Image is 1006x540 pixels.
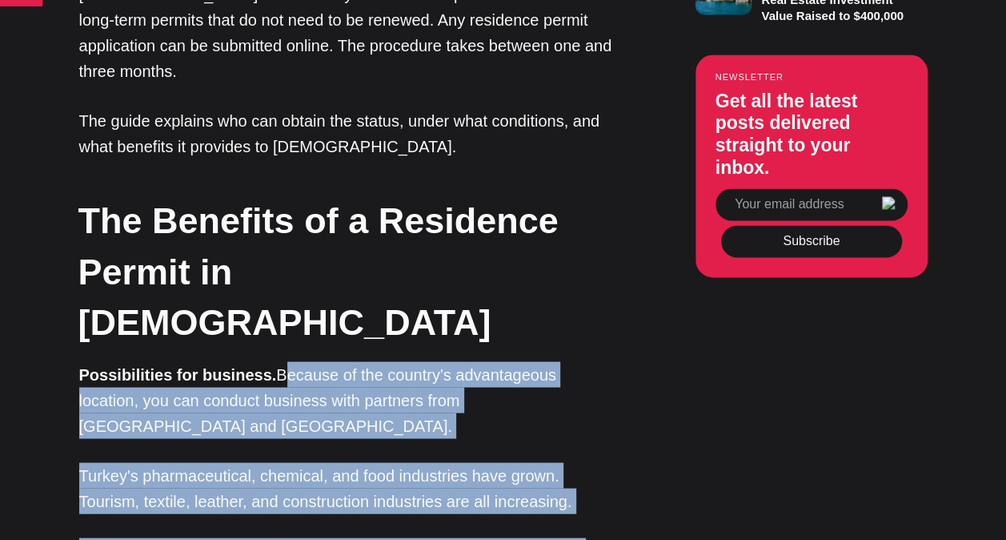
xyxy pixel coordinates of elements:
img: productIconColored.f2433d9a.svg [882,196,895,216]
p: Because of the country's advantageous location, you can conduct business with partners from [GEOG... [79,361,615,438]
h3: Get all the latest posts delivered straight to your inbox. [715,91,908,179]
small: Newsletter [715,72,908,82]
p: The guide explains who can obtain the status, under what conditions, and what benefits it provide... [79,108,615,159]
h2: The Benefits of a Residence Permit in [DEMOGRAPHIC_DATA] [78,195,615,347]
input: Your email address [715,188,908,220]
strong: Possibilities for business. [79,365,277,383]
p: Turkey's pharmaceutical, chemical, and food industries have grown. Tourism, textile, leather, and... [79,462,615,514]
button: Subscribe [721,225,902,257]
